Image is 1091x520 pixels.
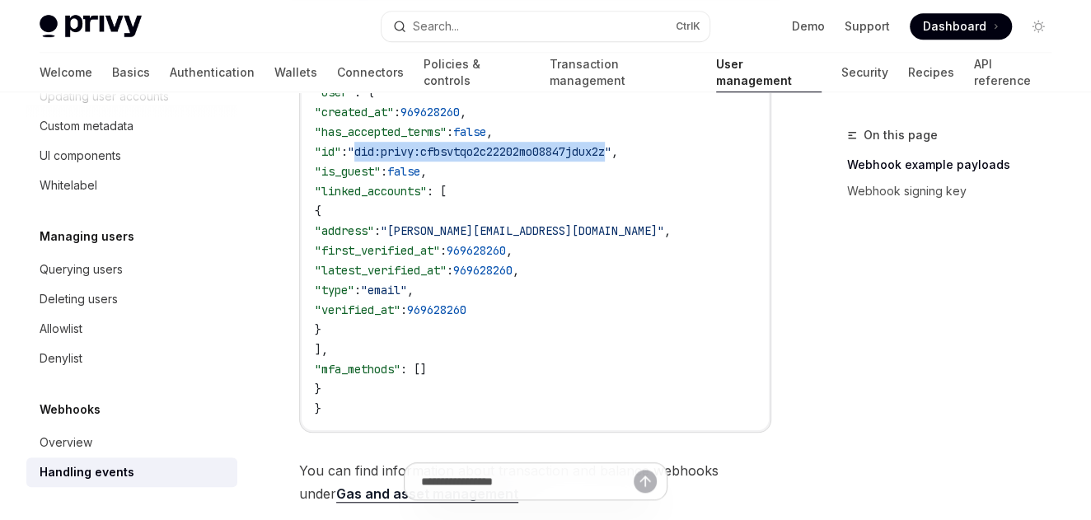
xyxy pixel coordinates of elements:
span: , [420,164,427,179]
div: Overview [40,433,92,452]
a: Deleting users [26,284,237,314]
div: Denylist [40,349,82,368]
div: Allowlist [40,319,82,339]
div: Handling events [40,462,134,482]
span: : [440,243,447,258]
a: Dashboard [910,13,1012,40]
div: Custom metadata [40,116,133,136]
a: User management [716,53,822,92]
span: : [394,105,400,119]
span: } [315,401,321,416]
span: "user" [315,85,354,100]
span: , [611,144,618,159]
span: ], [315,342,328,357]
input: Ask a question... [421,463,634,499]
span: "type" [315,283,354,297]
span: 969628260 [400,105,460,119]
span: false [387,164,420,179]
span: "[PERSON_NAME][EMAIL_ADDRESS][DOMAIN_NAME]" [381,223,664,238]
span: , [460,105,466,119]
a: Basics [112,53,150,92]
span: "address" [315,223,374,238]
span: 969628260 [447,243,506,258]
h5: Webhooks [40,400,101,419]
div: UI components [40,146,121,166]
span: { [315,204,321,218]
a: Welcome [40,53,92,92]
a: Whitelabel [26,171,237,200]
span: On this page [864,125,938,145]
h5: Managing users [40,227,134,246]
button: Send message [634,470,657,493]
span: : [354,283,361,297]
a: Denylist [26,344,237,373]
a: Transaction management [550,53,696,92]
div: Querying users [40,260,123,279]
a: Connectors [337,53,404,92]
span: Ctrl K [675,20,700,33]
span: : [ [427,184,447,199]
span: : { [354,85,374,100]
a: Wallets [274,53,317,92]
span: "linked_accounts" [315,184,427,199]
a: Querying users [26,255,237,284]
span: : [447,263,453,278]
button: Toggle dark mode [1025,13,1051,40]
span: : [374,223,381,238]
span: "mfa_methods" [315,362,400,377]
a: Allowlist [26,314,237,344]
span: , [407,283,414,297]
span: "created_at" [315,105,394,119]
span: , [486,124,493,139]
span: , [664,223,671,238]
button: Open search [382,12,710,41]
span: Dashboard [923,18,986,35]
a: Webhook example payloads [847,152,1065,178]
a: Overview [26,428,237,457]
span: : [381,164,387,179]
span: : [341,144,348,159]
a: Webhook signing key [847,178,1065,204]
span: "did:privy:cfbsvtqo2c22202mo08847jdux2z" [348,144,611,159]
span: } [315,322,321,337]
span: , [506,243,513,258]
a: Policies & controls [424,53,530,92]
span: 969628260 [407,302,466,317]
span: "email" [361,283,407,297]
span: "id" [315,144,341,159]
span: : [] [400,362,427,377]
div: Search... [413,16,459,36]
div: Deleting users [40,289,118,309]
span: "verified_at" [315,302,400,317]
span: false [453,124,486,139]
a: API reference [974,53,1051,92]
a: Demo [792,18,825,35]
span: "first_verified_at" [315,243,440,258]
a: Support [845,18,890,35]
span: : [400,302,407,317]
span: } [315,382,321,396]
span: , [513,263,519,278]
div: Whitelabel [40,176,97,195]
a: Authentication [170,53,255,92]
span: "is_guest" [315,164,381,179]
a: Recipes [908,53,954,92]
span: 969628260 [453,263,513,278]
a: Security [841,53,888,92]
a: Handling events [26,457,237,487]
a: Custom metadata [26,111,237,141]
a: UI components [26,141,237,171]
span: "latest_verified_at" [315,263,447,278]
span: : [447,124,453,139]
img: light logo [40,15,142,38]
span: "has_accepted_terms" [315,124,447,139]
